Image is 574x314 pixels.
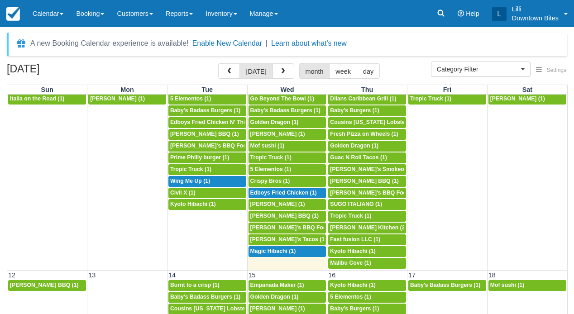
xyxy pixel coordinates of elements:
img: checkfront-main-nav-mini-logo.png [6,7,20,21]
i: Help [458,10,464,17]
a: Kyoto Hibachi (1) [328,280,406,291]
a: Kyoto Hibachi (1) [168,199,246,210]
a: Empanada Maker (1) [249,280,326,291]
span: Dilans Caribbean Grill (1) [330,95,396,102]
span: Baby's Badass Burgers (1) [250,107,320,114]
span: Help [466,10,479,17]
a: Fast fusion LLC (1) [328,234,406,245]
span: Kyoto Hibachi (1) [170,201,216,207]
a: Magic Hibachi (1) [249,246,326,257]
a: Baby's Badass Burgers (1) [168,105,246,116]
span: [PERSON_NAME]'s BBQ Food Truck (1) [330,190,435,196]
a: [PERSON_NAME]'s BBQ Food Truck (1) [168,141,246,152]
a: 5 Elementos (1) [168,94,246,105]
a: [PERSON_NAME]'s Smokeout (1) [328,164,406,175]
span: Cousins [US_STATE] Lobster (1) [170,305,256,312]
a: [PERSON_NAME] (1) [488,94,566,105]
span: [PERSON_NAME] Kitchen (2) [330,224,407,231]
span: Empanada Maker (1) [250,282,304,288]
button: day [357,63,380,79]
span: [PERSON_NAME] (1) [490,95,545,102]
a: Guac N Roll Tacos (1) [328,152,406,163]
a: Tropic Truck (1) [249,152,326,163]
span: Tropic Truck (1) [330,213,371,219]
a: Crispy Bros (1) [249,176,326,187]
span: [PERSON_NAME] (1) [250,305,305,312]
span: Fast fusion LLC (1) [330,236,380,243]
span: Sun [41,86,53,93]
a: [PERSON_NAME] (1) [88,94,166,105]
div: A new Booking Calendar experience is available! [30,38,189,49]
span: Cousins [US_STATE] Lobster (1) [330,119,416,125]
span: SUGO ITALIANO (1) [330,201,382,207]
a: Cousins [US_STATE] Lobster (1) [328,117,406,128]
span: 16 [327,271,336,279]
span: Mof sushi (1) [490,282,524,288]
span: [PERSON_NAME] (1) [250,201,305,207]
span: Crispy Bros (1) [250,178,290,184]
a: Learn about what's new [271,39,347,47]
a: Golden Dragon (1) [249,117,326,128]
span: 14 [167,271,177,279]
span: Tropic Truck (1) [170,166,211,172]
button: Settings [531,64,572,77]
a: [PERSON_NAME] BBQ (1) [8,280,86,291]
span: 15 [248,271,257,279]
a: [PERSON_NAME]'s BBQ Food Truck (1) [249,223,326,233]
span: Category Filter [437,65,519,74]
span: Baby’s Burgers (1) [330,305,379,312]
a: [PERSON_NAME]'s Tacos (1) [249,234,326,245]
a: Golden Dragon (1) [249,292,326,303]
button: Enable New Calendar [192,39,262,48]
span: 5 Elementos (1) [250,166,291,172]
span: Tue [202,86,213,93]
span: [PERSON_NAME] (1) [90,95,145,102]
span: Wed [280,86,294,93]
a: Baby's Badass Burgers (1) [408,280,486,291]
a: [PERSON_NAME]'s BBQ Food Truck (1) [328,188,406,199]
span: Mon [120,86,134,93]
span: Baby's Badass Burgers (1) [410,282,480,288]
span: Edboys Fried Chicken (1) [250,190,317,196]
span: [PERSON_NAME] BBQ (1) [10,282,79,288]
span: Golden Dragon (1) [250,294,299,300]
span: 12 [7,271,16,279]
a: Edboys Fried Chicken (1) [249,188,326,199]
span: Sat [522,86,532,93]
span: Mof sushi (1) [250,143,284,149]
a: [PERSON_NAME] (1) [249,129,326,140]
a: [PERSON_NAME] (1) [249,199,326,210]
span: Fri [443,86,451,93]
span: [PERSON_NAME]'s Tacos (1) [250,236,327,243]
span: Go Beyond The Bowl (1) [250,95,314,102]
a: [PERSON_NAME] BBQ (1) [249,211,326,222]
a: Civil X (1) [168,188,246,199]
a: 5 Elementos (1) [328,292,406,303]
a: Baby’s Burgers (1) [328,105,406,116]
span: Fresh Pizza on Wheels (1) [330,131,398,137]
span: 5 Elementos (1) [170,95,211,102]
p: Lilli [512,5,559,14]
span: Wing Me Up (1) [170,178,210,184]
a: Baby's Badass Burgers (1) [249,105,326,116]
span: Magic Hibachi (1) [250,248,296,254]
span: Edboys Fried Chicken N' Things (1) [170,119,263,125]
a: Tropic Truck (1) [168,164,246,175]
span: Tropic Truck (1) [410,95,451,102]
span: Kyoto Hibachi (1) [330,248,376,254]
a: Tropic Truck (1) [328,211,406,222]
span: Prime Philly burger (1) [170,154,230,161]
span: [PERSON_NAME] (1) [250,131,305,137]
span: Tropic Truck (1) [250,154,292,161]
a: Mof sushi (1) [249,141,326,152]
span: Kyoto Hibachi (1) [330,282,376,288]
span: Malibu Cove (1) [330,260,371,266]
span: [PERSON_NAME] BBQ (1) [250,213,319,219]
span: Settings [547,67,566,73]
a: Dilans Caribbean Grill (1) [328,94,406,105]
a: Prime Philly burger (1) [168,152,246,163]
a: Tropic Truck (1) [408,94,486,105]
a: Golden Dragon (1) [328,141,406,152]
a: Burnt to a crisp (1) [168,280,246,291]
a: Baby's Badass Burgers (1) [168,292,246,303]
